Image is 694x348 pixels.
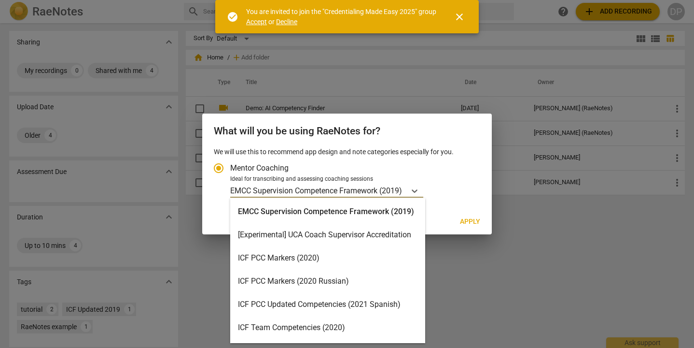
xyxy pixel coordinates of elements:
[403,186,405,195] input: Ideal for transcribing and assessing coaching sessionsEMCC Supervision Competence Framework (2019)
[214,147,480,157] p: We will use this to recommend app design and note categories especially for you.
[230,293,425,316] div: ICF PCC Updated Competencies (2021 Spanish)
[214,157,480,198] div: Account type
[448,5,471,29] button: Close
[227,11,238,23] span: check_circle
[230,270,425,293] div: ICF PCC Markers (2020 Russian)
[230,185,402,196] p: EMCC Supervision Competence Framework (2019)
[230,316,425,339] div: ICF Team Competencies (2020)
[246,7,436,27] div: You are invited to join the "Credentialing Made Easy 2025" group or
[230,246,425,270] div: ICF PCC Markers (2020)
[454,11,465,23] span: close
[230,223,425,246] div: [Experimental] UCA Coach Supervisor Accreditation
[460,217,480,227] span: Apply
[214,125,480,137] h2: What will you be using RaeNotes for?
[230,200,425,223] div: EMCC Supervision Competence Framework (2019)
[276,18,297,26] span: Decline
[230,162,289,174] span: Mentor Coaching
[246,18,267,26] span: Accept
[230,175,477,184] div: Ideal for transcribing and assessing coaching sessions
[452,213,488,231] button: Apply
